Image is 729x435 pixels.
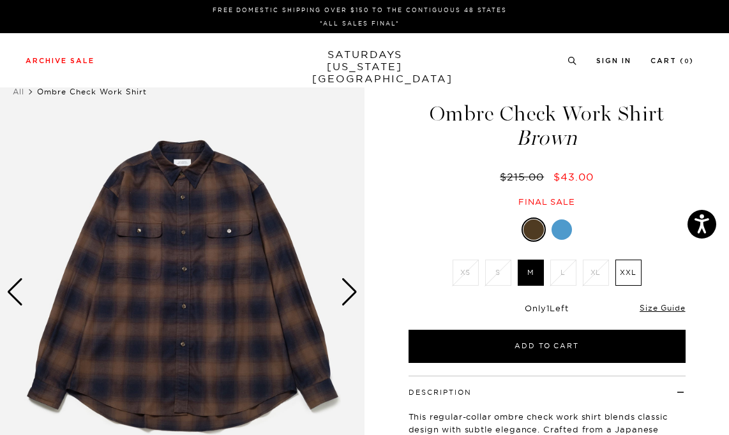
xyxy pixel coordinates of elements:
[6,278,24,306] div: Previous slide
[409,330,686,363] button: Add to Cart
[650,57,694,64] a: Cart (0)
[500,170,549,183] del: $215.00
[407,128,688,149] span: Brown
[407,196,688,207] div: Final sale
[518,260,544,286] label: M
[37,87,147,96] span: Ombre Check Work Shirt
[31,5,689,15] p: FREE DOMESTIC SHIPPING OVER $150 TO THE CONTIGUOUS 48 STATES
[407,103,688,149] h1: Ombre Check Work Shirt
[341,278,358,306] div: Next slide
[640,303,685,313] a: Size Guide
[546,303,550,313] span: 1
[13,87,24,96] a: All
[409,389,472,396] button: Description
[409,303,686,314] div: Only Left
[615,260,642,286] label: XXL
[26,57,94,64] a: Archive Sale
[31,18,689,28] p: *ALL SALES FINAL*
[553,170,594,183] span: $43.00
[684,59,689,64] small: 0
[312,48,417,85] a: SATURDAYS[US_STATE][GEOGRAPHIC_DATA]
[596,57,631,64] a: Sign In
